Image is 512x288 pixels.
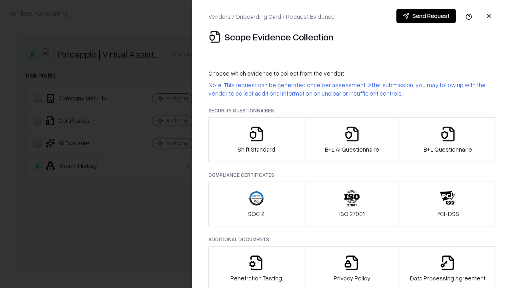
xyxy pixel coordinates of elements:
button: SOC 2 [208,182,304,226]
button: Shift Standard [208,117,304,162]
p: B+L Questionnaire [424,145,472,154]
p: Additional Documents [208,236,496,243]
button: ISO 27001 [304,182,400,226]
button: B+L Questionnaire [400,117,496,162]
p: Choose which evidence to collect from the vendor: [208,69,496,78]
p: Note: This request can be generated once per assessment. After submission, you may follow up with... [208,81,496,98]
p: Shift Standard [238,145,275,154]
p: Scope Evidence Collection [224,30,334,43]
button: B+L AI Questionnaire [304,117,400,162]
p: Compliance Certificates [208,172,496,178]
p: Security Questionnaires [208,107,496,114]
p: Data Processing Agreement [410,274,486,282]
p: Privacy Policy [334,274,370,282]
button: PCI-DSS [400,182,496,226]
button: Send Request [396,9,456,23]
p: PCI-DSS [436,210,459,218]
p: ISO 27001 [339,210,365,218]
p: SOC 2 [248,210,264,218]
p: Vendors / Onboarding Card / Request Evidence [208,12,335,21]
p: Penetration Testing [230,274,282,282]
p: B+L AI Questionnaire [325,145,379,154]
